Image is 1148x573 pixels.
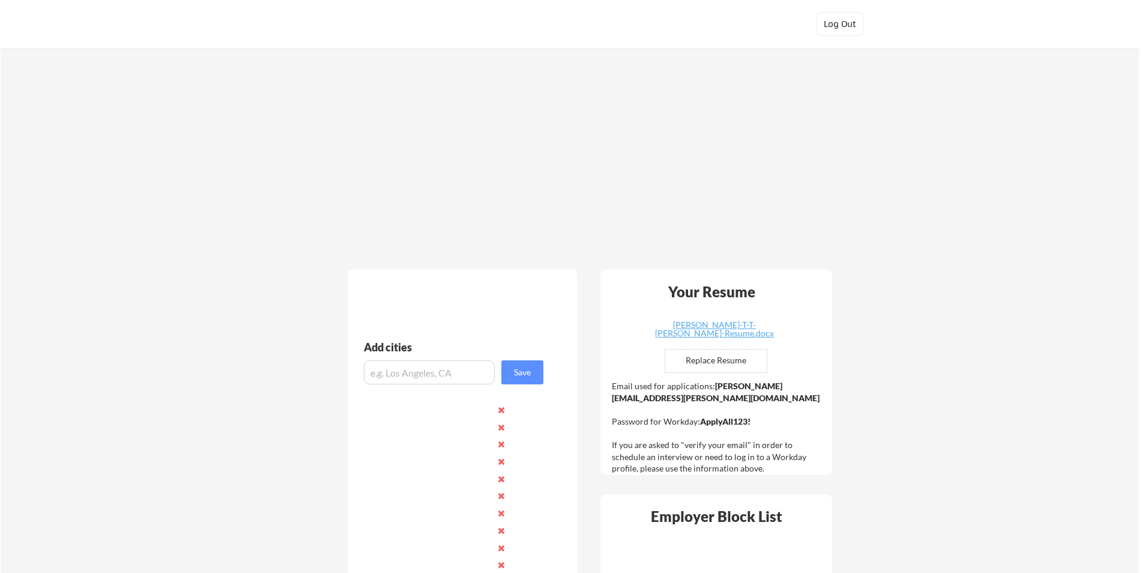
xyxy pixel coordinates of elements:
[643,321,786,338] div: [PERSON_NAME]-T-T-[PERSON_NAME]-Resume.docx
[364,360,495,384] input: e.g. Los Angeles, CA
[700,416,751,426] strong: ApplyAll123!
[364,342,546,353] div: Add cities
[501,360,543,384] button: Save
[816,12,864,36] button: Log Out
[612,380,824,474] div: Email used for applications: Password for Workday: If you are asked to "verify your email" in ord...
[605,509,829,524] div: Employer Block List
[643,321,786,339] a: [PERSON_NAME]-T-T-[PERSON_NAME]-Resume.docx
[612,381,820,403] strong: [PERSON_NAME][EMAIL_ADDRESS][PERSON_NAME][DOMAIN_NAME]
[653,285,772,299] div: Your Resume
